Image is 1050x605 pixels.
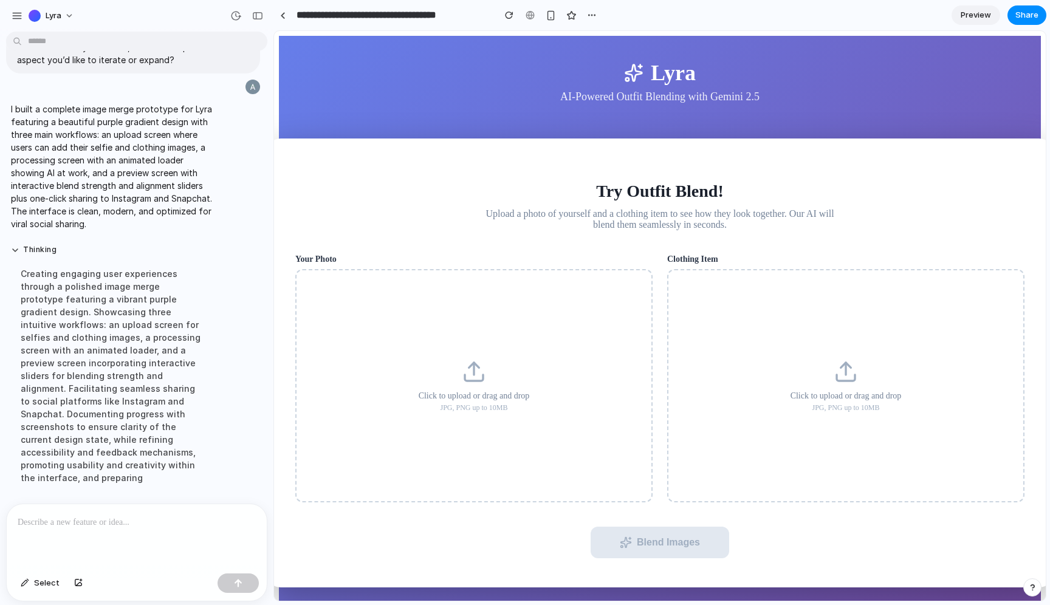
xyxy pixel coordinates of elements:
div: Creating engaging user experiences through a polished image merge prototype featuring a vibrant p... [11,260,214,491]
span: JPG, PNG up to 10MB [166,372,233,381]
a: Preview [952,5,1000,25]
h2: Try Outfit Blend! [21,151,750,170]
span: Share [1015,9,1038,21]
span: Blend Images [363,506,426,517]
p: Does this cover your needs, or is there a particular aspect you’d like to iterate or expand? [17,41,249,66]
p: Upload a photo of yourself and a clothing item to see how they look together. Our AI will blend t... [204,177,568,199]
span: Preview [961,9,991,21]
button: Select [15,573,66,593]
button: Blend Images [317,496,455,527]
span: Click to upload or drag and drop [145,360,256,370]
label: Clothing Item [393,224,750,233]
p: I built a complete image merge prototype for Lyra featuring a beautiful purple gradient design wi... [11,103,214,230]
span: Click to upload or drag and drop [516,360,628,370]
span: Lyra [46,10,61,22]
span: JPG, PNG up to 10MB [538,372,605,381]
button: Share [1007,5,1046,25]
span: Select [34,577,60,589]
p: AI-Powered Outfit Blending with Gemini 2.5 [21,60,750,72]
h1: Lyra [377,29,422,55]
button: Lyra [24,6,80,26]
label: Your Photo [21,224,379,233]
